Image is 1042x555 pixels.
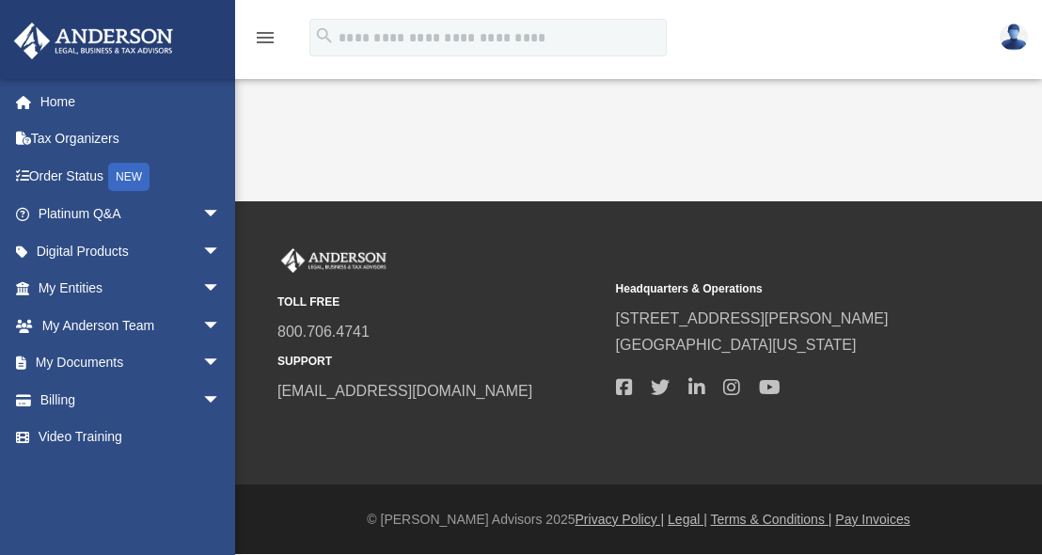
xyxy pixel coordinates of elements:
span: arrow_drop_down [202,232,240,271]
a: Terms & Conditions | [711,512,832,527]
i: search [314,25,335,46]
img: Anderson Advisors Platinum Portal [8,23,179,59]
a: My Entitiesarrow_drop_down [13,270,249,308]
span: arrow_drop_down [202,344,240,383]
i: menu [254,26,276,49]
a: My Anderson Teamarrow_drop_down [13,307,249,344]
span: arrow_drop_down [202,307,240,345]
a: Platinum Q&Aarrow_drop_down [13,196,249,233]
a: Pay Invoices [835,512,909,527]
span: arrow_drop_down [202,270,240,309]
a: Digital Productsarrow_drop_down [13,232,249,270]
div: NEW [108,163,150,191]
a: [GEOGRAPHIC_DATA][US_STATE] [616,337,857,353]
span: arrow_drop_down [202,196,240,234]
img: Anderson Advisors Platinum Portal [277,248,390,273]
div: © [PERSON_NAME] Advisors 2025 [235,508,1042,531]
a: menu [254,33,276,49]
a: [STREET_ADDRESS][PERSON_NAME] [616,310,889,326]
small: SUPPORT [277,352,603,372]
a: Privacy Policy | [576,512,665,527]
img: User Pic [1000,24,1028,51]
a: Home [13,83,249,120]
a: Tax Organizers [13,120,249,158]
a: 800.706.4741 [277,324,370,340]
a: Order StatusNEW [13,157,249,196]
a: Legal | [668,512,707,527]
a: My Documentsarrow_drop_down [13,344,249,382]
a: [EMAIL_ADDRESS][DOMAIN_NAME] [277,383,532,399]
span: arrow_drop_down [202,381,240,420]
small: Headquarters & Operations [616,279,941,299]
small: TOLL FREE [277,293,603,312]
a: Billingarrow_drop_down [13,381,249,419]
a: Video Training [13,419,249,456]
